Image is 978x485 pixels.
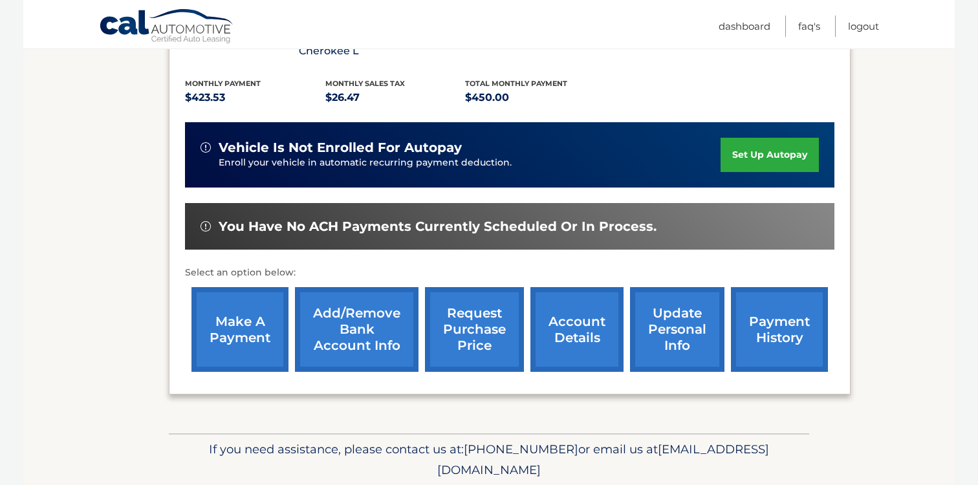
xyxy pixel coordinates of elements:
span: Total Monthly Payment [465,79,567,88]
span: vehicle is not enrolled for autopay [219,140,462,156]
span: Monthly sales Tax [325,79,405,88]
span: [EMAIL_ADDRESS][DOMAIN_NAME] [437,442,769,477]
a: Dashboard [719,16,770,37]
p: $450.00 [465,89,605,107]
a: update personal info [630,287,724,372]
p: Select an option below: [185,265,834,281]
span: [PHONE_NUMBER] [464,442,578,457]
a: payment history [731,287,828,372]
p: $26.47 [325,89,466,107]
a: set up autopay [721,138,819,172]
p: Enroll your vehicle in automatic recurring payment deduction. [219,156,721,170]
span: You have no ACH payments currently scheduled or in process. [219,219,657,235]
a: make a payment [191,287,288,372]
a: Cal Automotive [99,8,235,46]
img: alert-white.svg [201,221,211,232]
span: Monthly Payment [185,79,261,88]
p: $423.53 [185,89,325,107]
a: Logout [848,16,879,37]
p: If you need assistance, please contact us at: or email us at [177,439,801,480]
img: alert-white.svg [201,142,211,153]
a: Add/Remove bank account info [295,287,418,372]
a: request purchase price [425,287,524,372]
a: account details [530,287,624,372]
a: FAQ's [798,16,820,37]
